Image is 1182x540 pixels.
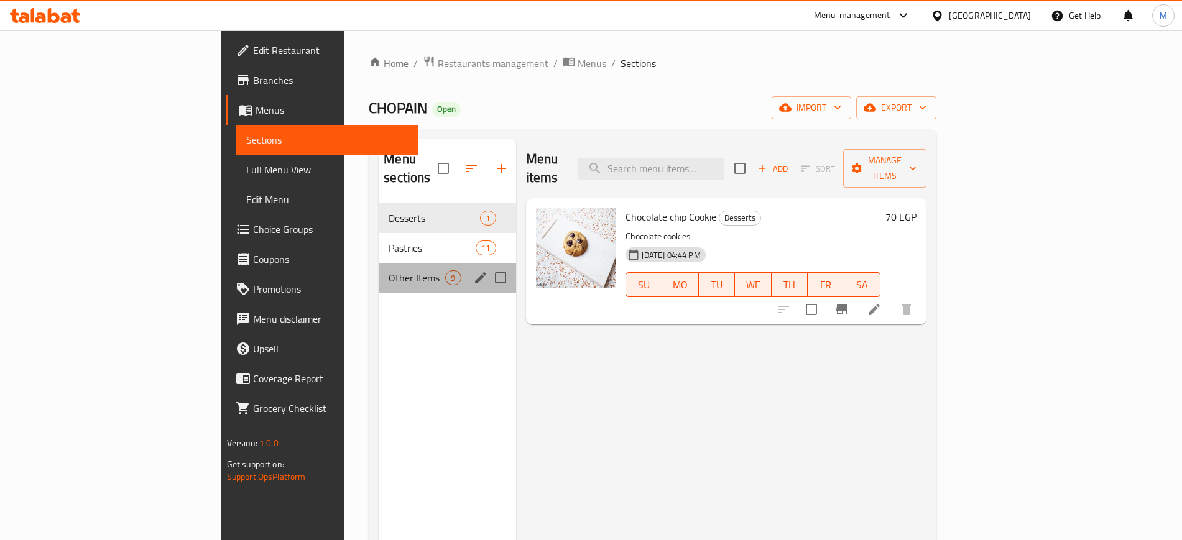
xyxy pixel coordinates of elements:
[849,276,876,294] span: SA
[553,56,558,71] li: /
[843,149,926,188] button: Manage items
[1160,9,1167,22] span: M
[699,272,736,297] button: TU
[667,276,694,294] span: MO
[227,435,257,451] span: Version:
[626,208,716,226] span: Chocolate chip Cookie
[226,244,418,274] a: Coupons
[259,435,279,451] span: 1.0.0
[226,364,418,393] a: Coverage Report
[753,159,793,178] span: Add item
[704,276,731,294] span: TU
[798,296,824,323] span: Select to update
[486,153,516,183] button: Add section
[756,162,790,176] span: Add
[814,8,890,23] div: Menu-management
[740,276,767,294] span: WE
[236,185,418,214] a: Edit Menu
[471,268,490,287] button: edit
[430,155,456,181] span: Select all sections
[626,272,662,297] button: SU
[856,96,936,119] button: export
[253,281,408,296] span: Promotions
[782,100,841,116] span: import
[226,95,418,125] a: Menus
[227,456,284,472] span: Get support on:
[563,55,606,71] a: Menus
[432,104,461,114] span: Open
[446,272,460,284] span: 9
[611,56,616,71] li: /
[735,272,772,297] button: WE
[480,211,496,226] div: items
[379,233,515,263] div: Pastries11
[236,155,418,185] a: Full Menu View
[727,155,753,181] span: Select section
[226,274,418,304] a: Promotions
[253,401,408,416] span: Grocery Checklist
[867,302,882,317] a: Edit menu item
[526,150,563,187] h2: Menu items
[226,65,418,95] a: Branches
[662,272,699,297] button: MO
[578,56,606,71] span: Menus
[892,295,921,324] button: delete
[389,240,476,255] span: Pastries
[853,153,917,184] span: Manage items
[253,43,408,58] span: Edit Restaurant
[793,159,843,178] span: Select section first
[827,295,857,324] button: Branch-specific-item
[226,35,418,65] a: Edit Restaurant
[866,100,926,116] span: export
[432,102,461,117] div: Open
[885,208,917,226] h6: 70 EGP
[256,103,408,117] span: Menus
[423,55,548,71] a: Restaurants management
[626,229,881,244] p: Chocolate cookies
[777,276,803,294] span: TH
[476,242,495,254] span: 11
[253,252,408,267] span: Coupons
[578,158,724,180] input: search
[844,272,881,297] button: SA
[389,270,445,285] span: Other Items
[246,132,408,147] span: Sections
[226,304,418,334] a: Menu disclaimer
[949,9,1031,22] div: [GEOGRAPHIC_DATA]
[621,56,656,71] span: Sections
[719,211,760,225] span: Desserts
[631,276,657,294] span: SU
[379,198,515,298] nav: Menu sections
[445,270,461,285] div: items
[536,208,616,288] img: Chocolate chip Cookie
[253,222,408,237] span: Choice Groups
[379,263,515,293] div: Other Items9edit
[246,162,408,177] span: Full Menu View
[772,96,851,119] button: import
[227,469,306,485] a: Support.OpsPlatform
[253,311,408,326] span: Menu disclaimer
[226,393,418,423] a: Grocery Checklist
[476,240,496,255] div: items
[438,56,548,71] span: Restaurants management
[226,214,418,244] a: Choice Groups
[253,341,408,356] span: Upsell
[719,211,761,226] div: Desserts
[456,153,486,183] span: Sort sections
[813,276,839,294] span: FR
[772,272,808,297] button: TH
[808,272,844,297] button: FR
[246,192,408,207] span: Edit Menu
[637,249,706,261] span: [DATE] 04:44 PM
[379,203,515,233] div: Desserts1
[226,334,418,364] a: Upsell
[753,159,793,178] button: Add
[236,125,418,155] a: Sections
[389,211,480,226] span: Desserts
[481,213,495,224] span: 1
[253,371,408,386] span: Coverage Report
[253,73,408,88] span: Branches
